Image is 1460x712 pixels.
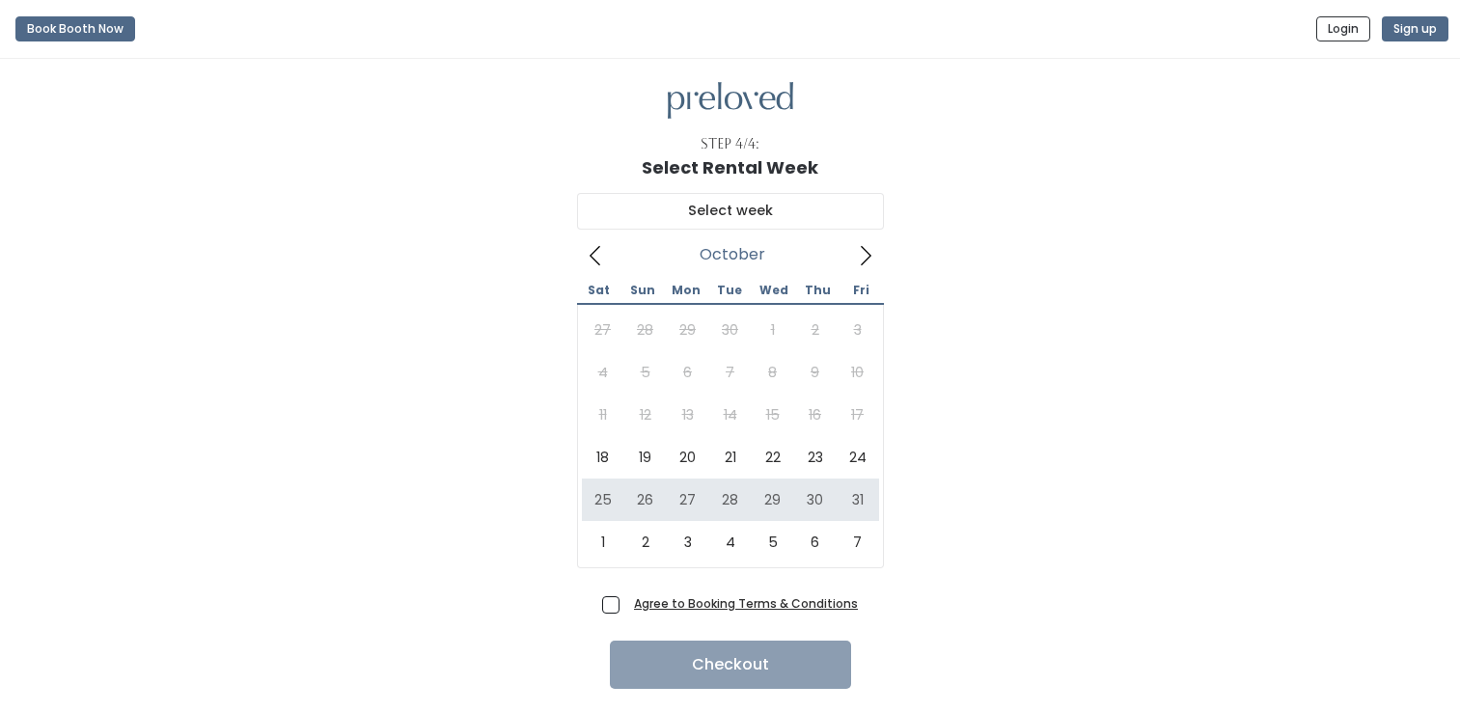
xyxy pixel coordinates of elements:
[701,134,759,154] div: Step 4/4:
[709,436,752,479] span: October 21, 2025
[752,285,795,296] span: Wed
[577,193,884,230] input: Select week
[840,285,883,296] span: Fri
[752,479,794,521] span: October 29, 2025
[1316,16,1370,41] button: Login
[1382,16,1448,41] button: Sign up
[794,521,837,563] span: November 6, 2025
[624,479,667,521] span: October 26, 2025
[667,436,709,479] span: October 20, 2025
[582,479,624,521] span: October 25, 2025
[624,436,667,479] span: October 19, 2025
[700,251,765,259] span: October
[837,479,879,521] span: October 31, 2025
[668,82,793,120] img: preloved logo
[620,285,664,296] span: Sun
[837,436,879,479] span: October 24, 2025
[837,521,879,563] span: November 7, 2025
[610,641,851,689] button: Checkout
[709,521,752,563] span: November 4, 2025
[642,158,818,178] h1: Select Rental Week
[667,479,709,521] span: October 27, 2025
[582,436,624,479] span: October 18, 2025
[582,521,624,563] span: November 1, 2025
[794,479,837,521] span: October 30, 2025
[752,436,794,479] span: October 22, 2025
[15,8,135,50] a: Book Booth Now
[796,285,840,296] span: Thu
[709,479,752,521] span: October 28, 2025
[708,285,752,296] span: Tue
[794,436,837,479] span: October 23, 2025
[624,521,667,563] span: November 2, 2025
[752,521,794,563] span: November 5, 2025
[577,285,620,296] span: Sat
[664,285,707,296] span: Mon
[634,595,858,612] a: Agree to Booking Terms & Conditions
[667,521,709,563] span: November 3, 2025
[15,16,135,41] button: Book Booth Now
